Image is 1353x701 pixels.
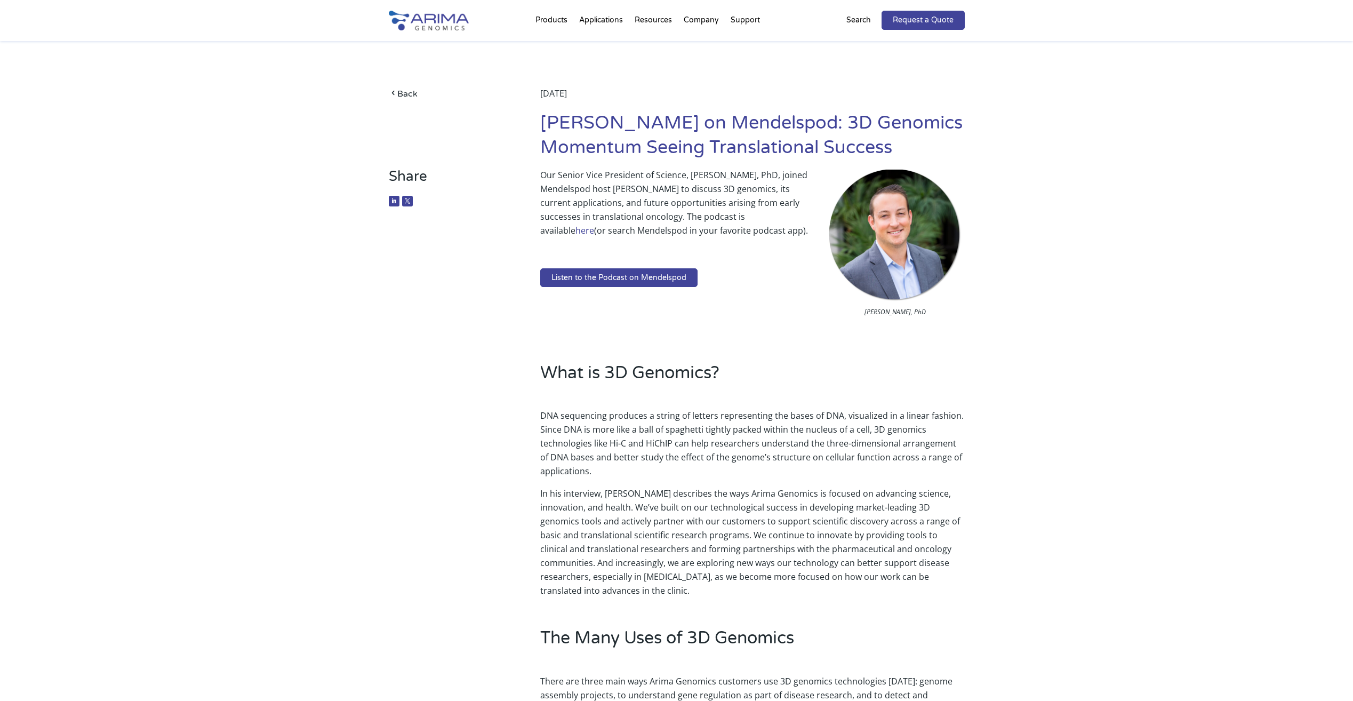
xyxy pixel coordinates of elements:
[540,268,698,288] a: Listen to the Podcast on Mendelspod
[389,168,509,193] h3: Share
[540,168,964,246] p: Our Senior Vice President of Science, [PERSON_NAME], PhD, joined Mendelspod host [PERSON_NAME] to...
[540,626,964,658] h2: The Many Uses of 3D Genomics
[540,361,964,393] h2: What is 3D Genomics?
[540,487,964,598] p: In his interview, [PERSON_NAME] describes the ways Arima Genomics is focused on advancing science...
[575,225,594,236] a: here
[540,111,964,168] h1: [PERSON_NAME] on Mendelspod: 3D Genomics Momentum Seeing Translational Success
[846,13,871,27] p: Search
[540,409,964,487] p: DNA sequencing produces a string of letters representing the bases of DNA, visualized in a linear...
[389,86,509,101] a: Back
[826,305,964,322] p: [PERSON_NAME], PhD
[389,11,469,30] img: Arima-Genomics-logo
[882,11,965,30] a: Request a Quote
[540,86,964,111] div: [DATE]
